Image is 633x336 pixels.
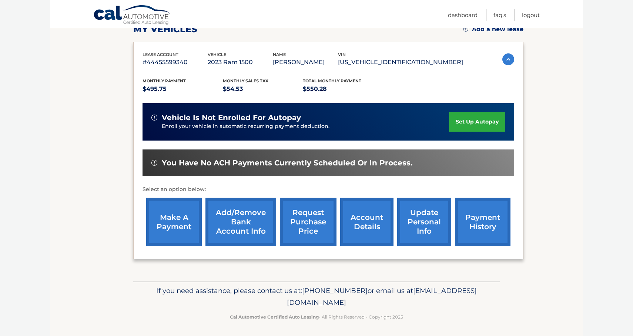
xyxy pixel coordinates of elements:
span: Total Monthly Payment [303,78,361,83]
p: [US_VEHICLE_IDENTIFICATION_NUMBER] [338,57,463,67]
p: [PERSON_NAME] [273,57,338,67]
span: name [273,52,286,57]
p: Enroll your vehicle in automatic recurring payment deduction. [162,122,449,131]
a: payment history [455,198,510,246]
a: FAQ's [493,9,506,21]
span: You have no ACH payments currently scheduled or in process. [162,158,412,168]
a: Dashboard [448,9,478,21]
img: alert-white.svg [151,115,157,121]
p: - All Rights Reserved - Copyright 2025 [138,313,495,321]
p: Select an option below: [143,185,514,194]
a: account details [340,198,393,246]
p: 2023 Ram 1500 [208,57,273,67]
span: Monthly sales Tax [223,78,268,83]
span: vin [338,52,346,57]
span: vehicle [208,52,226,57]
a: make a payment [146,198,202,246]
a: Add a new lease [463,26,523,33]
a: update personal info [397,198,451,246]
a: set up autopay [449,112,505,132]
p: #44455599340 [143,57,208,67]
strong: Cal Automotive Certified Auto Leasing [230,314,319,320]
p: $54.53 [223,84,303,94]
a: request purchase price [280,198,336,246]
span: lease account [143,52,178,57]
h2: my vehicles [133,24,197,35]
img: accordion-active.svg [502,53,514,65]
span: [PHONE_NUMBER] [302,286,368,295]
img: add.svg [463,26,468,32]
p: $550.28 [303,84,383,94]
img: alert-white.svg [151,160,157,166]
span: Monthly Payment [143,78,186,83]
a: Cal Automotive [93,5,171,26]
a: Logout [522,9,540,21]
p: If you need assistance, please contact us at: or email us at [138,285,495,309]
a: Add/Remove bank account info [205,198,276,246]
span: vehicle is not enrolled for autopay [162,113,301,122]
p: $495.75 [143,84,223,94]
span: [EMAIL_ADDRESS][DOMAIN_NAME] [287,286,477,307]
